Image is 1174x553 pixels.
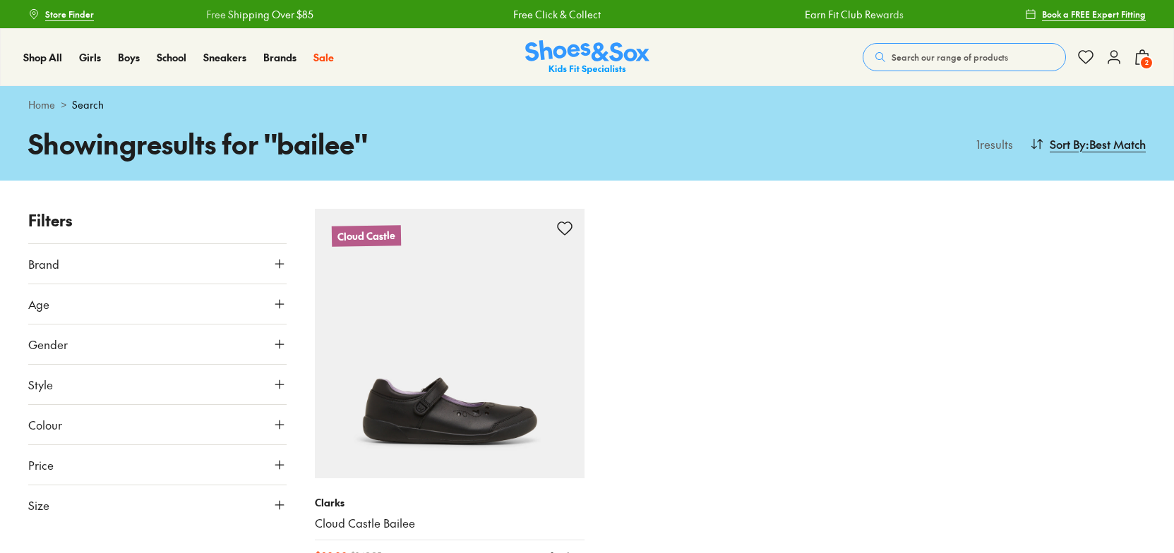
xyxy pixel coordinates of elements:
a: Cloud Castle Bailee [315,516,585,531]
a: Free Shipping Over $85 [204,7,311,22]
span: Age [28,296,49,312]
span: 2 [1139,56,1154,70]
a: Shop All [23,50,62,65]
span: Search [72,97,104,112]
button: Age [28,284,287,324]
span: Gender [28,336,68,353]
span: Brands [263,50,297,64]
h1: Showing results for " bailee " [28,123,587,164]
a: Brands [263,50,297,65]
span: Colour [28,416,62,433]
a: Shoes & Sox [525,40,649,75]
a: Home [28,97,55,112]
a: School [157,50,186,65]
button: Colour [28,405,287,444]
button: Price [28,445,287,485]
span: Book a FREE Expert Fitting [1042,8,1146,20]
div: > [28,97,1146,112]
button: Style [28,365,287,404]
span: Search our range of products [892,51,1008,63]
p: 1 results [971,135,1013,152]
a: Cloud Castle [315,209,585,478]
button: Gender [28,324,287,364]
a: Boys [118,50,140,65]
a: Book a FREE Expert Fitting [1025,1,1146,27]
p: Cloud Castle [332,225,401,247]
span: Price [28,456,54,473]
span: Sneakers [203,50,246,64]
span: Sale [313,50,334,64]
button: 2 [1134,42,1151,73]
img: SNS_Logo_Responsive.svg [525,40,649,75]
span: Brand [28,255,59,272]
button: Brand [28,244,287,284]
span: Girls [79,50,101,64]
p: Clarks [315,495,585,510]
span: : Best Match [1086,135,1146,152]
span: Boys [118,50,140,64]
button: Search our range of products [863,43,1066,71]
span: Shop All [23,50,62,64]
a: Free Click & Collect [511,7,599,22]
a: Earn Fit Club Rewards [803,7,902,22]
p: Filters [28,209,287,232]
span: School [157,50,186,64]
span: Size [28,497,49,513]
a: Girls [79,50,101,65]
span: Store Finder [45,8,94,20]
a: Sale [313,50,334,65]
span: Sort By [1050,135,1086,152]
a: Store Finder [28,1,94,27]
span: Style [28,376,53,393]
button: Sort By:Best Match [1030,128,1146,159]
button: Size [28,485,287,525]
a: Sneakers [203,50,246,65]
